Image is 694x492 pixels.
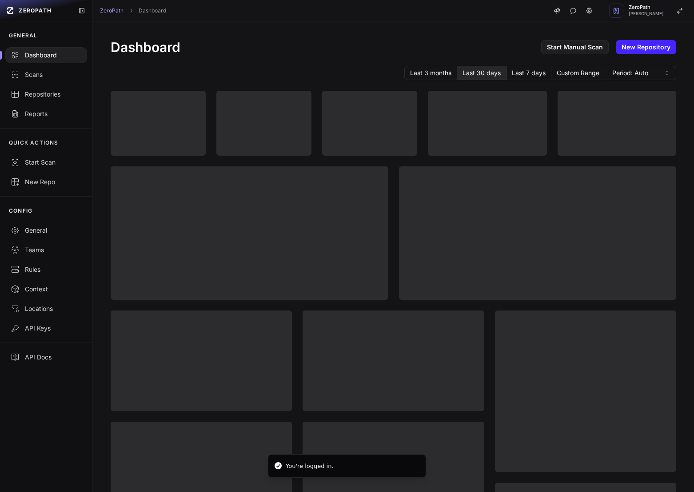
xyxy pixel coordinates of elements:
h1: Dashboard [111,39,180,55]
button: Last 3 months [404,66,457,80]
button: Last 7 days [507,66,551,80]
div: Dashboard [11,51,82,60]
span: [PERSON_NAME] [629,12,664,16]
p: CONFIG [9,207,32,214]
span: ZeroPath [629,5,664,10]
svg: caret sort, [663,69,670,77]
a: Start Manual Scan [541,40,609,54]
nav: breadcrumb [100,7,166,14]
div: General [11,226,82,235]
div: You're logged in. [286,462,334,471]
a: ZeroPath [100,7,124,14]
div: Teams [11,246,82,254]
div: Locations [11,304,82,313]
div: API Keys [11,324,82,333]
a: New Repository [616,40,676,54]
div: Scans [11,70,82,79]
span: Period: Auto [612,69,648,77]
button: Last 30 days [457,66,507,80]
span: ZEROPATH [19,7,52,14]
div: Rules [11,265,82,274]
p: GENERAL [9,32,37,39]
svg: chevron right, [128,8,134,14]
div: Reports [11,109,82,118]
div: API Docs [11,353,82,362]
a: Dashboard [139,7,166,14]
a: ZEROPATH [4,4,71,18]
div: New Repo [11,177,82,186]
p: QUICK ACTIONS [9,139,59,146]
div: Repositories [11,90,82,99]
div: Context [11,285,82,294]
button: Custom Range [551,66,605,80]
div: Start Scan [11,158,82,167]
